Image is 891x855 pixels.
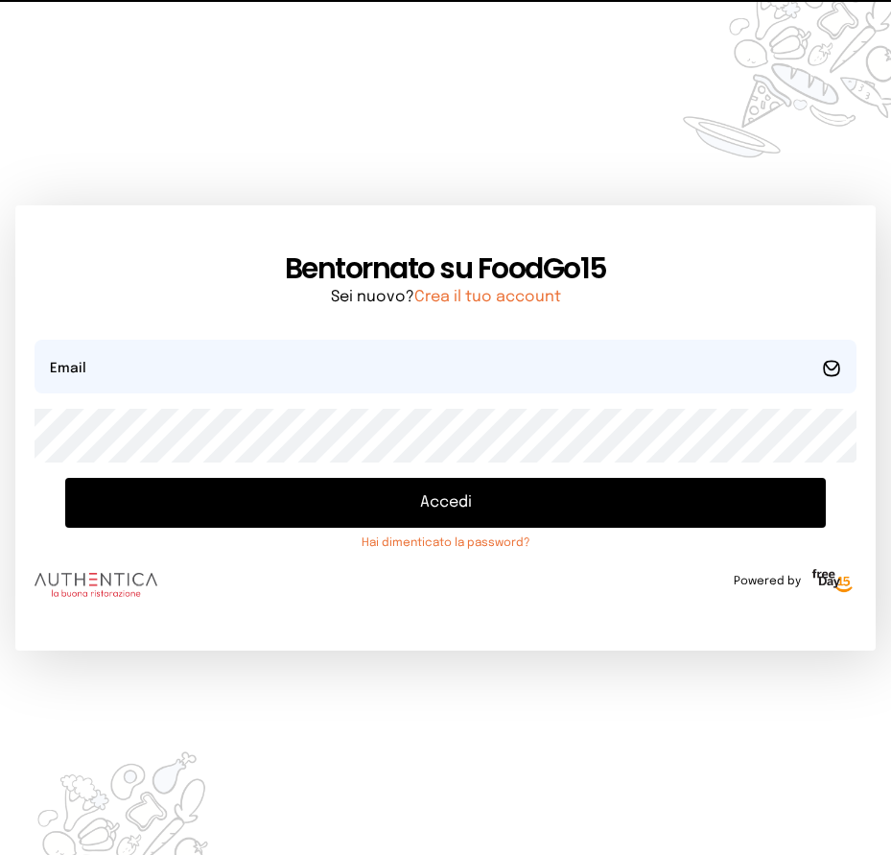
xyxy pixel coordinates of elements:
img: logo-freeday.3e08031.png [809,566,856,597]
span: Powered by [734,574,801,589]
img: logo.8f33a47.png [35,573,157,598]
button: Accedi [65,478,826,528]
a: Crea il tuo account [414,289,561,305]
p: Sei nuovo? [35,286,856,309]
a: Hai dimenticato la password? [65,535,826,551]
h1: Bentornato su FoodGo15 [35,251,856,286]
